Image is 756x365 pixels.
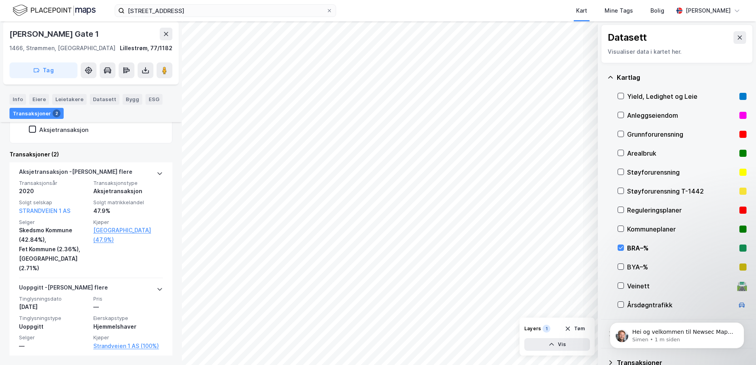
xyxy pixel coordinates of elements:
div: Aksjetransaksjon [93,186,163,196]
div: Datasett [608,31,647,44]
div: Uoppgitt - [PERSON_NAME] flere [19,283,108,295]
div: Støyforurensning [627,167,736,177]
span: Selger [19,219,89,226]
div: 47.9% [93,206,163,216]
div: Årsdøgntrafikk [627,300,734,310]
span: Pris [93,295,163,302]
div: Arealbruk [627,149,736,158]
input: Søk på adresse, matrikkel, gårdeiere, leietakere eller personer [125,5,326,17]
div: 2 [53,109,60,117]
span: Eierskapstype [93,315,163,322]
div: Transaksjoner [9,107,64,119]
button: Tag [9,62,77,78]
div: Støyforurensning T-1442 [627,186,736,196]
button: Tøm [559,322,590,335]
div: — [19,341,89,351]
div: Leietakere [52,94,87,104]
div: BYA–% [627,262,736,272]
div: Aksjetransaksjon [39,126,89,134]
div: Bygg [123,94,142,104]
div: Kartlag [617,73,747,82]
div: 2020 [19,186,89,196]
div: Hjemmelshaver [93,322,163,331]
button: Vis [524,338,590,351]
div: Skedsmo Kommune (42.84%), [19,226,89,245]
a: STRANDVEIEN 1 AS [19,207,70,214]
span: Tinglysningsdato [19,295,89,302]
div: [GEOGRAPHIC_DATA] (2.71%) [19,254,89,273]
div: Reguleringsplaner [627,205,736,215]
span: Selger [19,334,89,341]
div: Uoppgitt [19,322,89,331]
div: Datasett [90,94,119,104]
div: Lillestrøm, 77/1182 [120,43,172,53]
span: Transaksjonstype [93,180,163,186]
div: [PERSON_NAME] Gate 1 [9,28,100,40]
span: Kjøper [93,334,163,341]
div: 🛣️ [737,281,747,291]
div: 1466, Strømmen, [GEOGRAPHIC_DATA] [9,43,115,53]
div: Bolig [650,6,664,15]
span: Transaksjonsår [19,180,89,186]
div: [DATE] [19,302,89,312]
span: Solgt matrikkelandel [93,199,163,206]
div: Kommuneplaner [627,224,736,234]
div: Layers [524,325,541,332]
div: Mine Tags [605,6,633,15]
div: [PERSON_NAME] [686,6,731,15]
iframe: Intercom notifications melding [598,306,756,361]
div: Transaksjoner (2) [9,150,172,159]
div: 1 [542,325,550,333]
a: [GEOGRAPHIC_DATA] (47.9%) [93,226,163,245]
span: Tinglysningstype [19,315,89,322]
span: Solgt selskap [19,199,89,206]
div: Yield, Ledighet og Leie [627,92,736,101]
span: Kjøper [93,219,163,226]
div: Info [9,94,26,104]
div: — [93,302,163,312]
a: Strandveien 1 AS (100%) [93,341,163,351]
div: Anleggseiendom [627,111,736,120]
img: logo.f888ab2527a4732fd821a326f86c7f29.svg [13,4,96,17]
div: BRA–% [627,243,736,253]
div: Visualiser data i kartet her. [608,47,746,56]
div: Eiere [29,94,49,104]
div: Kart [576,6,587,15]
div: Veinett [627,281,734,291]
div: Fet Kommune (2.36%), [19,245,89,254]
div: Grunnforurensning [627,130,736,139]
div: ESG [146,94,163,104]
div: Aksjetransaksjon - [PERSON_NAME] flere [19,167,132,180]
